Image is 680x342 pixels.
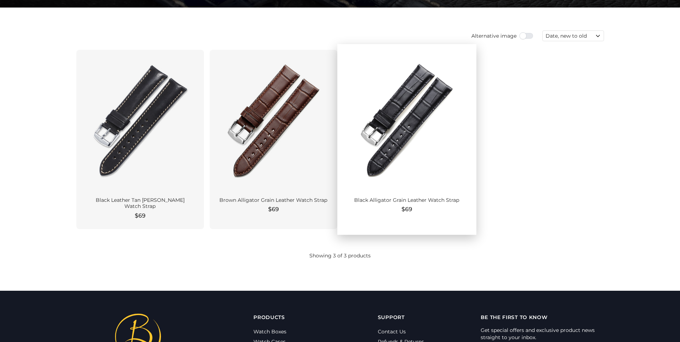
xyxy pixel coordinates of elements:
[76,50,204,229] a: Black Leather Tan Stich Watch Strap Black Leather Tan [PERSON_NAME] Watch Strap $69
[481,327,604,341] p: Get special offers and exclusive product news straight to your inbox.
[519,32,534,39] input: Use setting
[218,197,329,204] div: Brown Alligator Grain Leather Watch Strap
[85,197,195,210] div: Black Leather Tan [PERSON_NAME] Watch Strap
[253,314,293,321] p: Products
[471,32,517,39] span: Alternative image
[210,50,337,229] a: Brown Alligator Grain Leather Watch Strap Brown Alligator Grain Leather Watch Strap $69
[378,314,427,321] p: Support
[268,205,279,214] span: $69
[481,314,604,321] p: Be the first to know
[253,328,286,335] a: Watch Boxes
[76,252,604,259] div: Showing 3 of 3 products
[401,205,412,214] span: $69
[343,50,471,229] a: Black Alligator Grain Leather Watch Strap Black Alligator Grain Leather Watch Strap $69
[135,212,146,220] span: $69
[378,328,406,335] a: Contact Us
[352,197,462,204] div: Black Alligator Grain Leather Watch Strap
